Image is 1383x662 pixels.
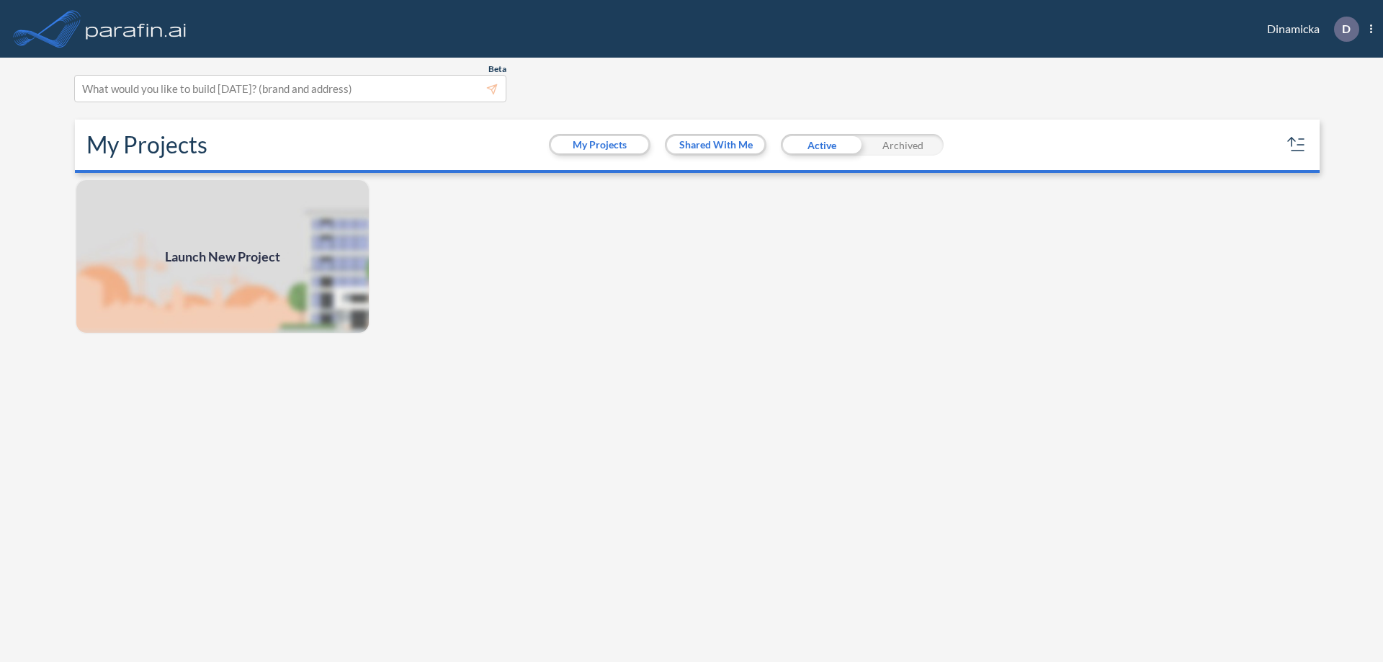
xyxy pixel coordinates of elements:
[488,63,506,75] span: Beta
[1245,17,1372,42] div: Dinamicka
[83,14,189,43] img: logo
[1285,133,1308,156] button: sort
[75,179,370,334] img: add
[165,247,280,267] span: Launch New Project
[667,136,764,153] button: Shared With Me
[86,131,207,158] h2: My Projects
[1342,22,1351,35] p: D
[781,134,862,156] div: Active
[75,179,370,334] a: Launch New Project
[862,134,944,156] div: Archived
[551,136,648,153] button: My Projects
